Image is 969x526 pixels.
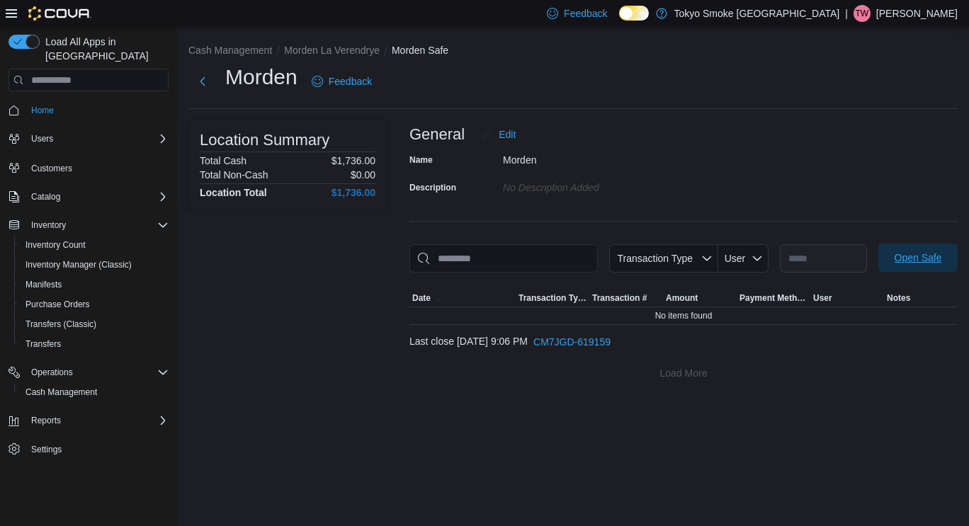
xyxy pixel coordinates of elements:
button: Users [3,129,174,149]
span: Transfers (Classic) [25,319,96,330]
span: Inventory Manager (Classic) [25,259,132,270]
span: Settings [31,444,62,455]
button: User [810,290,884,307]
button: Transaction Type [516,290,589,307]
a: Customers [25,160,78,177]
span: Inventory [31,219,66,231]
a: Transfers [20,336,67,353]
a: Manifests [20,276,67,293]
span: Settings [25,440,169,458]
button: Operations [25,364,79,381]
span: Reports [31,415,61,426]
span: Transfers [20,336,169,353]
div: Last close [DATE] 9:06 PM [409,328,958,356]
span: CM7JGD-619159 [533,335,611,349]
button: Cash Management [188,45,272,56]
h4: $1,736.00 [331,187,375,198]
button: Morden Safe [392,45,448,56]
span: Transaction Type [617,253,693,264]
button: Inventory [3,215,174,235]
span: Customers [31,163,72,174]
button: Transfers [14,334,174,354]
button: Catalog [25,188,66,205]
span: Edit [499,127,516,142]
span: Purchase Orders [25,299,90,310]
span: No items found [655,310,713,321]
span: User [813,292,832,304]
button: Amount [663,290,737,307]
button: Inventory Count [14,235,174,255]
span: Amount [666,292,698,304]
button: Manifests [14,275,174,295]
span: Home [31,105,54,116]
span: Operations [31,367,73,378]
button: User [718,244,769,273]
h6: Total Non-Cash [200,169,268,181]
span: Users [25,130,169,147]
button: Reports [25,412,67,429]
button: Transaction Type [609,244,718,273]
button: Catalog [3,187,174,207]
nav: An example of EuiBreadcrumbs [188,43,958,60]
a: Home [25,102,59,119]
button: Inventory Manager (Classic) [14,255,174,275]
h4: Location Total [200,187,267,198]
img: Cova [28,6,91,21]
a: Transfers (Classic) [20,316,102,333]
button: Reports [3,411,174,430]
span: Home [25,101,169,119]
button: Cash Management [14,382,174,402]
button: Operations [3,362,174,382]
p: | [845,5,848,22]
span: Customers [25,159,169,176]
button: Edit [476,120,521,149]
nav: Complex example [8,94,169,496]
a: Feedback [306,67,378,96]
p: Tokyo Smoke [GEOGRAPHIC_DATA] [674,5,840,22]
button: Settings [3,439,174,459]
span: Load More [660,366,708,380]
button: CM7JGD-619159 [528,328,616,356]
button: Transfers (Classic) [14,314,174,334]
span: Inventory Count [20,236,169,253]
button: Open Safe [878,244,958,272]
span: Users [31,133,53,144]
span: Catalog [25,188,169,205]
span: Catalog [31,191,60,202]
h6: Total Cash [200,155,246,166]
a: Inventory Manager (Classic) [20,256,137,273]
span: Purchase Orders [20,296,169,313]
button: Load More [409,359,958,387]
span: Inventory Count [25,239,86,251]
button: Morden La Verendrye [284,45,380,56]
button: Payment Methods [737,290,810,307]
div: Terri Ward [854,5,871,22]
span: Manifests [20,276,169,293]
button: Purchase Orders [14,295,174,314]
span: Feedback [564,6,607,21]
button: Home [3,100,174,120]
span: Open Safe [895,251,942,265]
span: Transfers [25,338,61,350]
input: Dark Mode [619,6,649,21]
span: Manifests [25,279,62,290]
a: Inventory Count [20,236,91,253]
div: No Description added [503,176,693,193]
span: Transaction # [592,292,647,304]
p: [PERSON_NAME] [876,5,958,22]
p: $1,736.00 [331,155,375,166]
a: Cash Management [20,384,103,401]
h1: Morden [225,63,297,91]
h3: Location Summary [200,132,329,149]
span: Date [412,292,431,304]
span: Transfers (Classic) [20,316,169,333]
span: Load All Apps in [GEOGRAPHIC_DATA] [40,35,169,63]
label: Description [409,182,456,193]
button: Inventory [25,217,72,234]
span: Inventory [25,217,169,234]
label: Name [409,154,433,166]
span: Transaction Type [518,292,586,304]
a: Settings [25,441,67,458]
h3: General [409,126,465,143]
